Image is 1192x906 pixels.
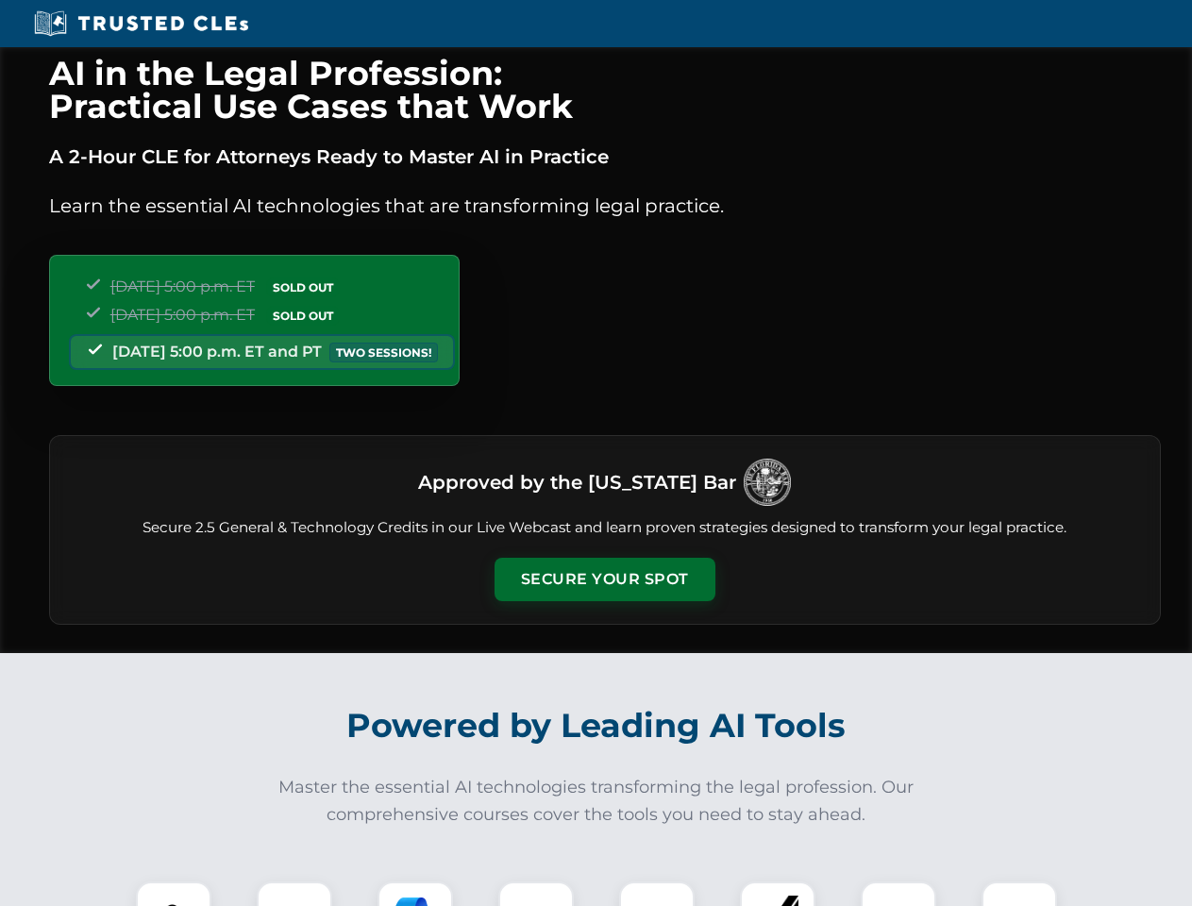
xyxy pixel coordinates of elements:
h3: Approved by the [US_STATE] Bar [418,465,736,499]
h2: Powered by Leading AI Tools [74,693,1119,759]
p: Master the essential AI technologies transforming the legal profession. Our comprehensive courses... [266,774,927,829]
p: Learn the essential AI technologies that are transforming legal practice. [49,191,1161,221]
p: A 2-Hour CLE for Attorneys Ready to Master AI in Practice [49,142,1161,172]
span: [DATE] 5:00 p.m. ET [110,277,255,295]
img: Logo [744,459,791,506]
span: [DATE] 5:00 p.m. ET [110,306,255,324]
span: SOLD OUT [266,277,340,297]
span: SOLD OUT [266,306,340,326]
button: Secure Your Spot [495,558,715,601]
h1: AI in the Legal Profession: Practical Use Cases that Work [49,57,1161,123]
img: Trusted CLEs [28,9,254,38]
p: Secure 2.5 General & Technology Credits in our Live Webcast and learn proven strategies designed ... [73,517,1137,539]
